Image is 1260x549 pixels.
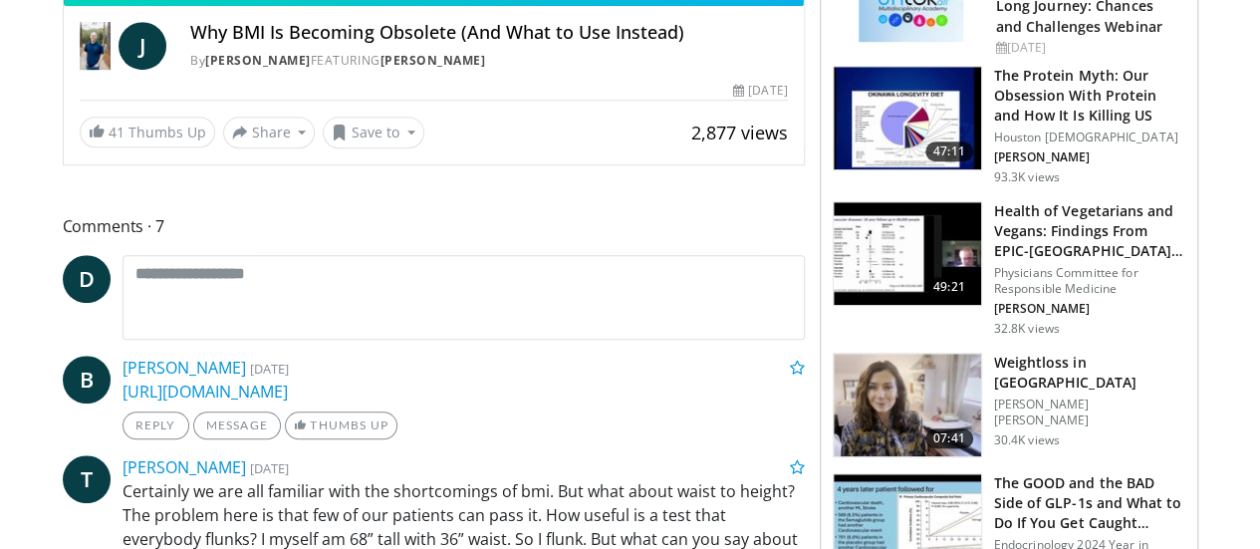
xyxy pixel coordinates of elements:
span: 07:41 [925,428,973,448]
p: [PERSON_NAME] [994,149,1185,165]
button: Save to [323,117,424,148]
a: 47:11 The Protein Myth: Our Obsession With Protein and How It Is Killing US Houston [DEMOGRAPHIC_... [833,66,1185,185]
h3: Weightloss in [GEOGRAPHIC_DATA] [994,353,1185,393]
a: 49:21 Health of Vegetarians and Vegans: Findings From EPIC-[GEOGRAPHIC_DATA] and Othe… Physicians... [833,201,1185,337]
div: By FEATURING [190,52,787,70]
a: [PERSON_NAME] [379,52,485,69]
button: Share [223,117,316,148]
div: [DATE] [996,39,1181,57]
h3: The Protein Myth: Our Obsession With Protein and How It Is Killing US [994,66,1185,126]
h3: The GOOD and the BAD Side of GLP-1s and What to Do If You Get Caught… [994,473,1185,533]
p: Physicians Committee for Responsible Medicine [994,265,1185,297]
h4: Why BMI Is Becoming Obsolete (And What to Use Instead) [190,22,787,44]
span: 47:11 [925,141,973,161]
a: [URL][DOMAIN_NAME] [123,381,288,403]
img: b7b8b05e-5021-418b-a89a-60a270e7cf82.150x105_q85_crop-smart_upscale.jpg [834,67,981,170]
a: [PERSON_NAME] [123,357,246,379]
a: [PERSON_NAME] [123,456,246,478]
span: 2,877 views [691,121,788,144]
small: [DATE] [250,360,289,378]
img: 9983fed1-7565-45be-8934-aef1103ce6e2.150x105_q85_crop-smart_upscale.jpg [834,354,981,457]
a: J [119,22,166,70]
span: 41 [109,123,125,141]
a: [PERSON_NAME] [205,52,311,69]
p: [PERSON_NAME] [PERSON_NAME] [994,397,1185,428]
h3: Health of Vegetarians and Vegans: Findings From EPIC-[GEOGRAPHIC_DATA] and Othe… [994,201,1185,261]
a: Thumbs Up [285,412,397,439]
p: 30.4K views [994,432,1060,448]
p: [PERSON_NAME] [994,301,1185,317]
a: B [63,356,111,404]
p: 93.3K views [994,169,1060,185]
a: Message [193,412,281,439]
div: [DATE] [733,82,787,100]
a: 07:41 Weightloss in [GEOGRAPHIC_DATA] [PERSON_NAME] [PERSON_NAME] 30.4K views [833,353,1185,458]
small: [DATE] [250,459,289,477]
a: Reply [123,412,189,439]
span: 49:21 [925,277,973,297]
a: D [63,255,111,303]
a: 41 Thumbs Up [80,117,215,147]
span: Comments 7 [63,213,805,239]
a: T [63,455,111,503]
p: 32.8K views [994,321,1060,337]
img: Dr. Jordan Rennicke [80,22,112,70]
img: 606f2b51-b844-428b-aa21-8c0c72d5a896.150x105_q85_crop-smart_upscale.jpg [834,202,981,306]
p: Houston [DEMOGRAPHIC_DATA] [994,130,1185,145]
